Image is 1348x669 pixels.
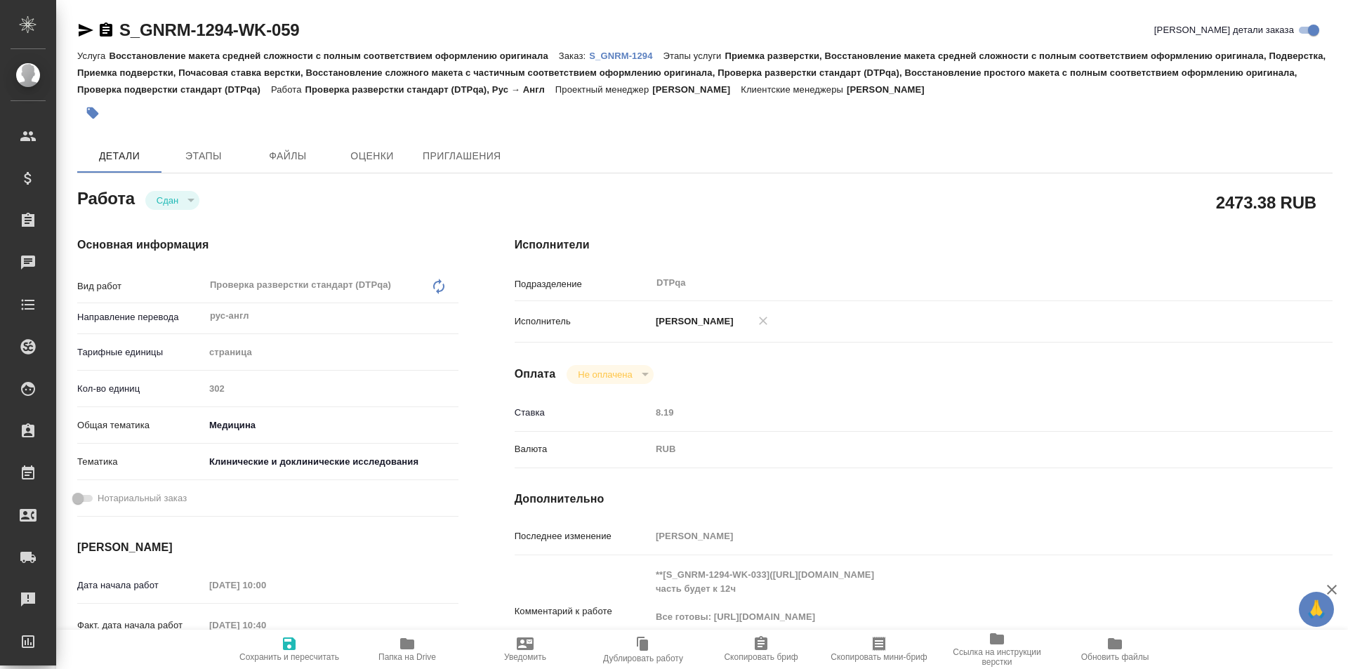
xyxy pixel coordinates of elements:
h4: Оплата [515,366,556,383]
textarea: **[S_GNRM-1294-WK-033]([URL][DOMAIN_NAME] часть будет к 12ч Все готовы: [URL][DOMAIN_NAME] [651,563,1264,657]
a: S_GNRM-1294-WK-059 [119,20,299,39]
button: 🙏 [1299,592,1334,627]
span: Оценки [338,147,406,165]
p: Валюта [515,442,651,456]
p: Проверка разверстки стандарт (DTPqa), Рус → Англ [305,84,555,95]
button: Сохранить и пересчитать [230,630,348,669]
p: Услуга [77,51,109,61]
p: [PERSON_NAME] [652,84,741,95]
a: S_GNRM-1294 [589,49,663,61]
span: Обновить файлы [1081,652,1149,662]
p: [PERSON_NAME] [651,314,734,329]
div: Сдан [567,365,653,384]
button: Сдан [152,194,183,206]
span: Детали [86,147,153,165]
p: Клиентские менеджеры [741,84,847,95]
button: Добавить тэг [77,98,108,128]
h2: 2473.38 RUB [1216,190,1316,214]
h4: Дополнительно [515,491,1333,508]
p: S_GNRM-1294 [589,51,663,61]
span: Файлы [254,147,322,165]
p: Исполнитель [515,314,651,329]
span: 🙏 [1304,595,1328,624]
span: Уведомить [504,652,546,662]
div: RUB [651,437,1264,461]
h4: Исполнители [515,237,1333,253]
p: Восстановление макета средней сложности с полным соответствием оформлению оригинала [109,51,558,61]
div: Клинические и доклинические исследования [204,450,458,474]
span: Дублировать работу [603,654,683,663]
span: Нотариальный заказ [98,491,187,505]
p: Заказ: [559,51,589,61]
span: Ссылка на инструкции верстки [946,647,1048,667]
button: Не оплачена [574,369,636,380]
p: Проектный менеджер [555,84,652,95]
button: Скопировать ссылку [98,22,114,39]
button: Обновить файлы [1056,630,1174,669]
p: Последнее изменение [515,529,651,543]
span: Скопировать мини-бриф [831,652,927,662]
span: Папка на Drive [378,652,436,662]
p: Тарифные единицы [77,345,204,359]
button: Скопировать мини-бриф [820,630,938,669]
div: Медицина [204,413,458,437]
p: Направление перевода [77,310,204,324]
input: Пустое поле [651,402,1264,423]
p: Вид работ [77,279,204,293]
p: Кол-во единиц [77,382,204,396]
span: Сохранить и пересчитать [239,652,339,662]
span: Приглашения [423,147,501,165]
h4: Основная информация [77,237,458,253]
p: Подразделение [515,277,651,291]
p: Этапы услуги [663,51,725,61]
h4: [PERSON_NAME] [77,539,458,556]
button: Скопировать бриф [702,630,820,669]
p: Общая тематика [77,418,204,432]
input: Пустое поле [204,378,458,399]
input: Пустое поле [204,575,327,595]
p: Работа [271,84,305,95]
p: Приемка разверстки, Восстановление макета средней сложности с полным соответствием оформлению ори... [77,51,1326,95]
div: страница [204,340,458,364]
h2: Работа [77,185,135,210]
span: [PERSON_NAME] детали заказа [1154,23,1294,37]
input: Пустое поле [204,615,327,635]
button: Папка на Drive [348,630,466,669]
button: Уведомить [466,630,584,669]
div: Сдан [145,191,199,210]
p: Факт. дата начала работ [77,618,204,632]
button: Ссылка на инструкции верстки [938,630,1056,669]
button: Скопировать ссылку для ЯМессенджера [77,22,94,39]
p: Дата начала работ [77,578,204,592]
p: [PERSON_NAME] [847,84,935,95]
p: Ставка [515,406,651,420]
span: Скопировать бриф [724,652,798,662]
span: Этапы [170,147,237,165]
button: Дублировать работу [584,630,702,669]
p: Тематика [77,455,204,469]
input: Пустое поле [651,526,1264,546]
p: Комментарий к работе [515,604,651,618]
